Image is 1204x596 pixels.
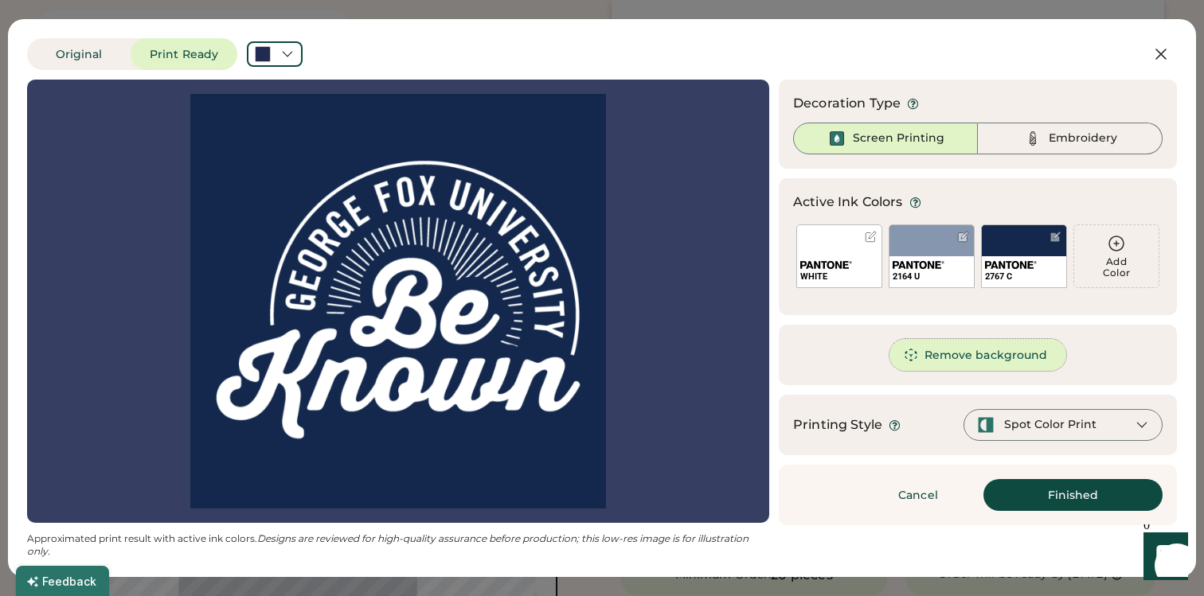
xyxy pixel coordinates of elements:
[27,532,769,558] div: Approximated print result with active ink colors.
[862,479,974,511] button: Cancel
[893,261,944,269] img: 1024px-Pantone_logo.svg.png
[893,271,971,282] div: 2164 U
[800,271,878,282] div: WHITE
[983,479,1163,511] button: Finished
[27,532,751,557] em: Designs are reviewed for high-quality assurance before production; this low-res image is for illu...
[1049,130,1117,146] div: Embroidery
[827,129,846,148] img: Ink%20-%20Selected.svg
[131,38,237,70] button: Print Ready
[889,339,1067,371] button: Remove background
[853,130,944,146] div: Screen Printing
[800,261,852,269] img: 1024px-Pantone_logo.svg.png
[1023,129,1042,148] img: Thread%20-%20Unselected.svg
[793,415,882,434] div: Printing Style
[1128,524,1197,593] iframe: Front Chat
[1074,256,1159,279] div: Add Color
[793,193,903,212] div: Active Ink Colors
[27,38,131,70] button: Original
[985,261,1037,269] img: 1024px-Pantone_logo.svg.png
[985,271,1063,282] div: 2767 C
[1004,417,1096,433] div: Spot Color Print
[977,416,995,434] img: spot-color-green.svg
[793,94,901,113] div: Decoration Type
